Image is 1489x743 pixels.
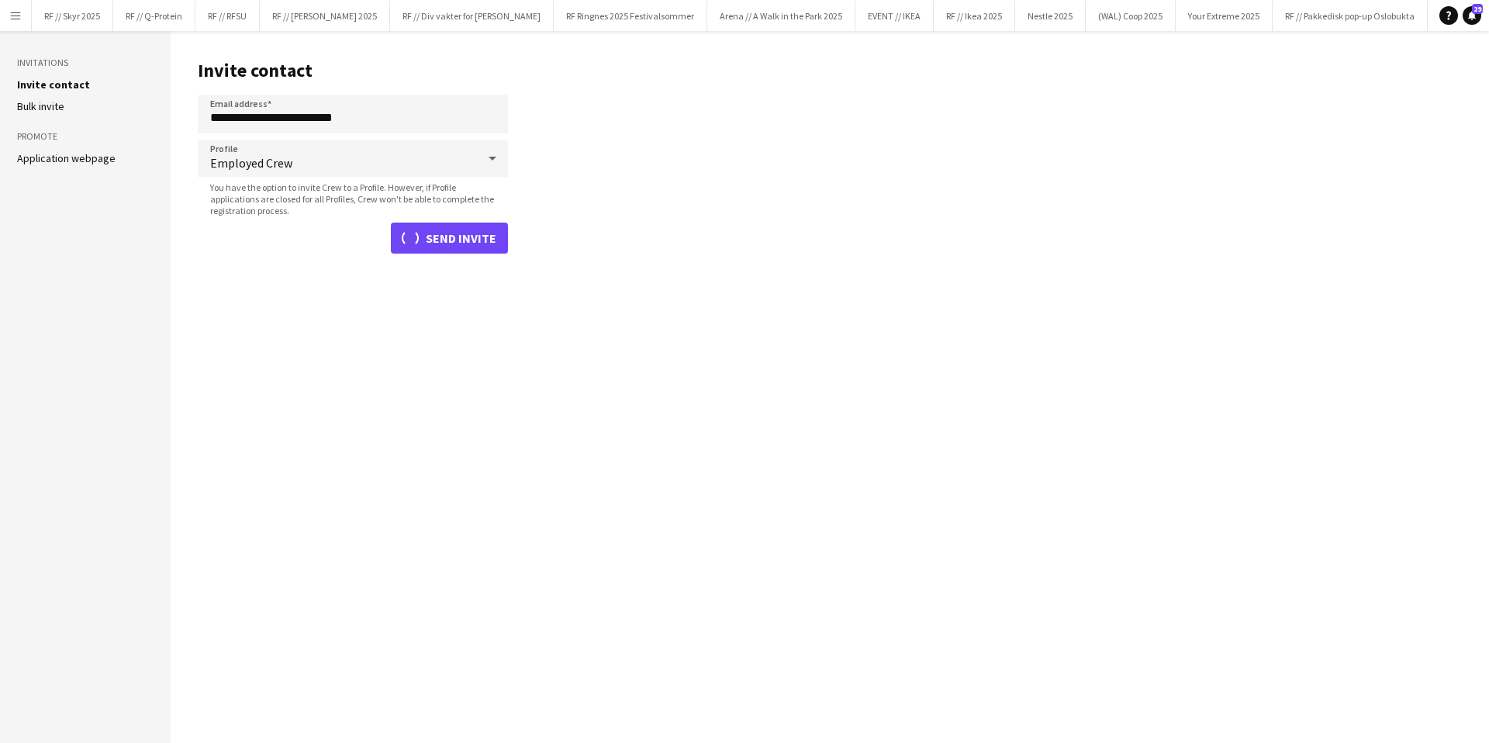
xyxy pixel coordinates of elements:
a: Bulk invite [17,99,64,113]
span: Employed Crew [210,155,477,171]
button: RF // Q-Protein [113,1,195,31]
button: Nestle 2025 [1015,1,1086,31]
a: Invite contact [17,78,90,92]
span: You have the option to invite Crew to a Profile. However, if Profile applications are closed for ... [198,181,508,216]
h3: Promote [17,130,154,143]
a: 29 [1463,6,1481,25]
button: EVENT // IKEA [855,1,934,31]
h3: Invitations [17,56,154,70]
a: Application webpage [17,151,116,165]
button: (WAL) Coop 2025 [1086,1,1176,31]
button: RF Ringnes 2025 Festivalsommer [554,1,707,31]
span: 29 [1472,4,1483,14]
button: RF // [PERSON_NAME] 2025 [260,1,390,31]
button: RF // RFSU [195,1,260,31]
button: RF // Pakkedisk pop-up Oslobukta [1273,1,1428,31]
button: Send invite [391,223,508,254]
button: RF // Skyr 2025 [32,1,113,31]
h1: Invite contact [198,59,508,82]
button: RF // Div vakter for [PERSON_NAME] [390,1,554,31]
button: Your Extreme 2025 [1176,1,1273,31]
button: RF // Ikea 2025 [934,1,1015,31]
button: Arena // A Walk in the Park 2025 [707,1,855,31]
